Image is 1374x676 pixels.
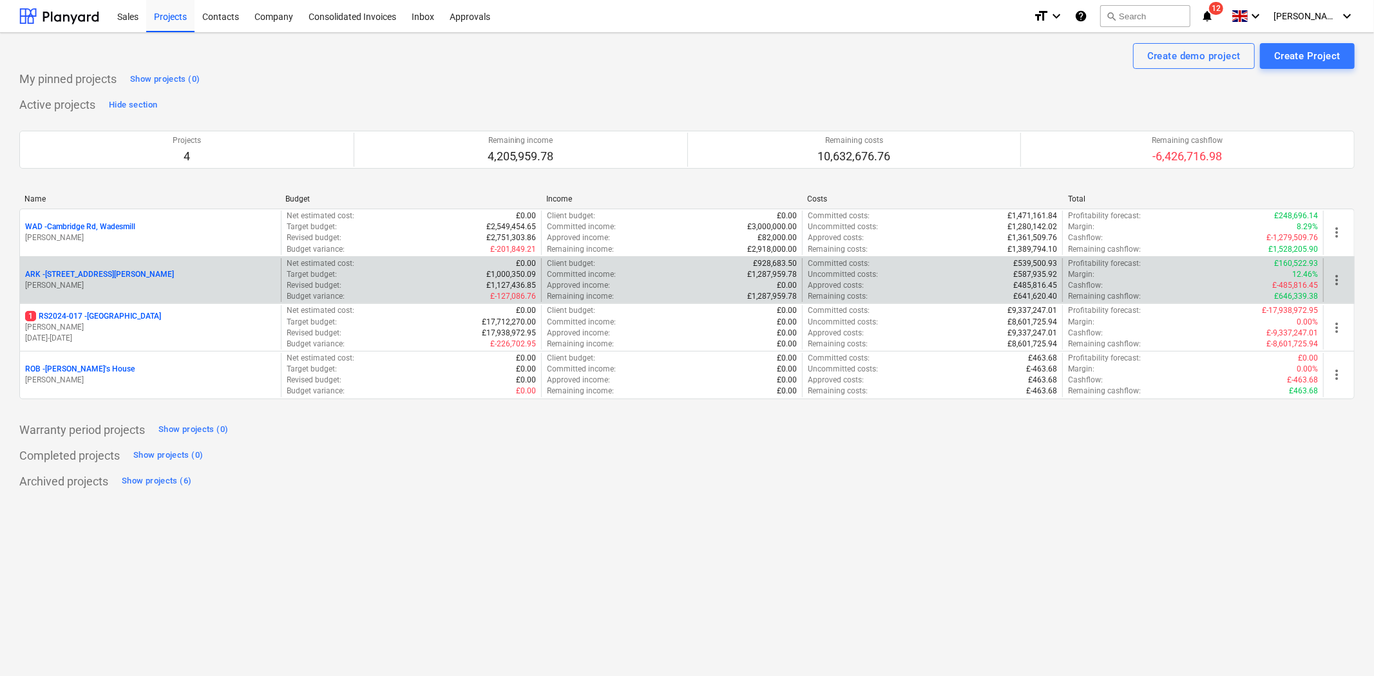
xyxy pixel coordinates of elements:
p: £0.00 [516,386,536,397]
p: Net estimated cost : [287,258,354,269]
p: £-8,601,725.94 [1266,339,1318,350]
p: Committed costs : [808,211,870,221]
p: £1,389,794.10 [1007,244,1057,255]
div: Costs [807,194,1058,203]
p: Committed income : [547,221,616,232]
p: £587,935.92 [1013,269,1057,280]
p: Completed projects [19,448,120,464]
p: Committed costs : [808,305,870,316]
span: search [1106,11,1116,21]
p: -6,426,716.98 [1152,149,1223,164]
p: Budget variance : [287,386,345,397]
p: Net estimated cost : [287,305,354,316]
p: Committed income : [547,364,616,375]
p: £17,712,270.00 [482,317,536,328]
p: Revised budget : [287,232,341,243]
p: Active projects [19,97,95,113]
p: 8.29% [1297,221,1318,232]
p: 0.00% [1297,364,1318,375]
p: Profitability forecast : [1068,353,1141,364]
p: Uncommitted costs : [808,269,878,280]
div: Show projects (0) [133,448,203,463]
p: £0.00 [516,375,536,386]
p: [PERSON_NAME] [25,375,276,386]
div: 1RS2024-017 -[GEOGRAPHIC_DATA][PERSON_NAME][DATE]-[DATE] [25,311,276,344]
p: £1,000,350.09 [486,269,536,280]
p: 0.00% [1297,317,1318,328]
p: £0.00 [777,305,797,316]
div: Show projects (0) [158,422,228,437]
div: Create Project [1274,48,1341,64]
p: Revised budget : [287,375,341,386]
i: keyboard_arrow_down [1049,8,1064,24]
p: Margin : [1068,221,1094,232]
div: Name [24,194,275,203]
p: My pinned projects [19,71,117,87]
i: Knowledge base [1074,8,1087,24]
p: £1,280,142.02 [1007,221,1057,232]
p: Client budget : [547,305,595,316]
p: Client budget : [547,211,595,221]
p: Committed costs : [808,258,870,269]
p: Remaining costs : [808,339,868,350]
p: Budget variance : [287,291,345,302]
div: ROB -[PERSON_NAME]'s House[PERSON_NAME] [25,364,276,386]
p: £0.00 [516,211,536,221]
p: £0.00 [516,305,536,316]
p: Approved income : [547,375,610,386]
p: WAD - Cambridge Rd, Wadesmill [25,221,135,232]
p: Remaining costs : [808,244,868,255]
p: £1,528,205.90 [1268,244,1318,255]
p: Approved costs : [808,328,864,339]
button: Create Project [1260,43,1355,69]
button: Create demo project [1133,43,1255,69]
p: Warranty period projects [19,422,145,438]
p: Remaining cashflow : [1068,339,1141,350]
p: £0.00 [777,211,797,221]
p: £0.00 [777,364,797,375]
p: £1,287,959.78 [747,269,797,280]
div: ARK -[STREET_ADDRESS][PERSON_NAME][PERSON_NAME] [25,269,276,291]
p: ARK - [STREET_ADDRESS][PERSON_NAME] [25,269,174,280]
div: Show projects (0) [130,72,200,87]
p: £-9,337,247.01 [1266,328,1318,339]
p: £1,287,959.78 [747,291,797,302]
p: 12.46% [1292,269,1318,280]
p: Target budget : [287,364,337,375]
p: Remaining income : [547,386,614,397]
p: Approved income : [547,280,610,291]
p: Uncommitted costs : [808,364,878,375]
p: £0.00 [516,364,536,375]
p: Remaining income : [547,291,614,302]
button: Show projects (0) [130,446,206,466]
p: £-463.68 [1287,375,1318,386]
p: £-17,938,972.95 [1262,305,1318,316]
p: Remaining costs : [808,386,868,397]
p: £160,522.93 [1274,258,1318,269]
p: £3,000,000.00 [747,221,797,232]
iframe: Chat Widget [1310,614,1374,676]
button: Search [1100,5,1190,27]
p: £8,601,725.94 [1007,339,1057,350]
p: Remaining cashflow [1152,135,1223,146]
p: Approved income : [547,232,610,243]
span: [PERSON_NAME] [1274,11,1338,21]
p: £0.00 [777,353,797,364]
p: Target budget : [287,317,337,328]
p: £0.00 [777,328,797,339]
p: £0.00 [777,375,797,386]
p: Remaining income [488,135,554,146]
div: WAD -Cambridge Rd, Wadesmill[PERSON_NAME] [25,221,276,243]
button: Show projects (0) [127,69,203,89]
p: £0.00 [777,280,797,291]
p: £463.68 [1028,375,1057,386]
p: 4,205,959.78 [488,149,554,164]
span: more_vert [1329,225,1344,240]
p: Client budget : [547,258,595,269]
i: format_size [1033,8,1049,24]
p: £539,500.93 [1013,258,1057,269]
p: £463.68 [1028,353,1057,364]
p: Cashflow : [1068,375,1103,386]
p: Margin : [1068,269,1094,280]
